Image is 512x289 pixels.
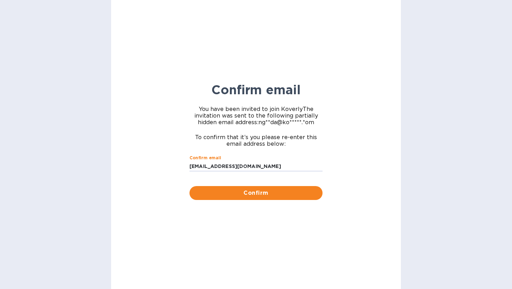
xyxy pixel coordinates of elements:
[189,156,221,160] label: Confirm email
[189,134,323,147] span: To confirm that it’s you please re-enter this email address below:
[211,82,301,97] b: Confirm email
[189,186,323,200] button: Confirm
[189,106,323,126] span: You have been invited to join Koverly The invitation was sent to the following partially hidden e...
[195,189,317,197] span: Confirm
